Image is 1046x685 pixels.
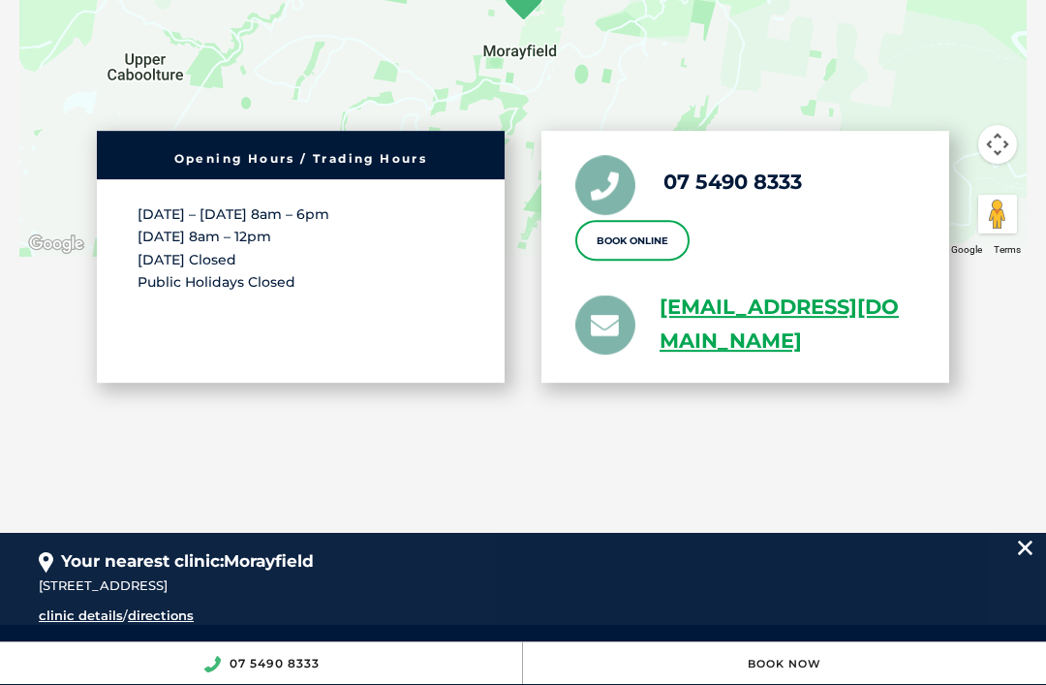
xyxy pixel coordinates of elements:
img: location_phone.svg [203,656,221,672]
a: 07 5490 8333 [230,656,320,670]
button: Map camera controls [978,125,1017,164]
p: [DATE] – [DATE] 8am – 6pm [DATE] 8am – 12pm [DATE] Closed Public Holidays Closed [138,203,464,294]
div: / [39,606,620,627]
img: location_pin.svg [39,552,53,574]
span: Morayfield [224,551,314,571]
a: clinic details [39,607,123,623]
a: Book Now [748,657,821,670]
a: [EMAIL_ADDRESS][DOMAIN_NAME] [660,291,915,358]
a: 07 5490 8333 [663,170,802,194]
div: Your nearest clinic: [39,533,1007,575]
a: Book Online [575,220,690,261]
h6: Opening Hours / Trading Hours [107,153,495,165]
img: location_close.svg [1018,541,1032,555]
div: [STREET_ADDRESS] [39,576,1007,597]
a: directions [128,607,194,623]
